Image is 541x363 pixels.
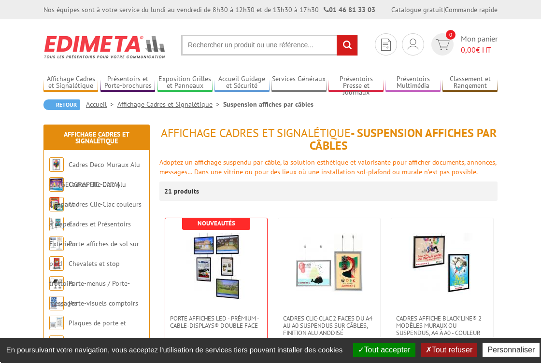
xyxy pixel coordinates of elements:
[214,75,269,91] a: Accueil Guidage et Sécurité
[461,44,498,56] span: € HT
[159,127,498,153] h1: - Suspension affiches par câbles
[86,100,117,109] a: Accueil
[49,157,64,172] img: Cadres Deco Muraux Alu ou Bois
[324,5,375,14] strong: 01 46 81 33 03
[483,343,540,357] button: Personnaliser (fenêtre modale)
[461,33,498,56] span: Mon panier
[337,35,357,56] input: rechercher
[442,75,497,91] a: Classement et Rangement
[353,343,415,357] button: Tout accepter
[157,75,212,91] a: Exposition Grilles et Panneaux
[296,233,363,300] img: Cadres Clic-Clac 2 faces du A4 au A0 suspendus sur câbles, finition alu anodisé
[461,45,476,55] span: 0,00
[391,5,498,14] div: |
[49,259,120,288] a: Chevalets et stop trottoirs
[43,99,80,110] a: Retour
[396,315,488,344] span: Cadres affiche Black’Line® 2 modèles muraux ou suspendus, A4 à A0 - couleur noir
[408,39,418,50] img: devis rapide
[328,75,383,91] a: Présentoirs Presse et Journaux
[100,75,155,91] a: Présentoirs et Porte-brochures
[49,160,140,189] a: Cadres Deco Muraux Alu ou [GEOGRAPHIC_DATA]
[165,315,267,329] a: Porte Affiches LED - Prémium - Cable-Displays® Double face
[64,130,129,145] a: Affichage Cadres et Signalétique
[49,200,142,228] a: Cadres Clic-Clac couleurs à clapet
[445,5,498,14] a: Commande rapide
[161,126,351,140] span: Affichage Cadres et Signalétique
[429,33,498,56] a: devis rapide 0 Mon panier 0,00€ HT
[164,181,200,201] p: 21 produits
[283,315,375,336] span: Cadres Clic-Clac 2 faces du A4 au A0 suspendus sur câbles, finition alu anodisé
[181,35,358,56] input: Rechercher un produit ou une référence...
[170,315,262,329] span: Porte Affiches LED - Prémium - Cable-Displays® Double face
[117,100,223,109] a: Affichage Cadres et Signalétique
[49,279,130,307] a: Porte-menus / Porte-messages
[69,299,138,307] a: Porte-visuels comptoirs
[159,158,496,176] font: Adoptez un affichage suspendu par câble, la solution esthétique et valorisante pour afficher docu...
[49,180,126,209] a: Cadres Clic-Clac Alu Clippant
[1,346,348,354] span: En poursuivant votre navigation, vous acceptez l'utilisation de services tiers pouvant installer ...
[49,220,131,248] a: Cadres et Présentoirs Extérieur
[43,5,375,14] div: Nos équipes sont à votre service du lundi au vendredi de 8h30 à 12h30 et de 13h30 à 17h30
[198,219,235,227] b: Nouveautés
[391,5,443,14] a: Catalogue gratuit
[381,39,391,51] img: devis rapide
[271,75,326,91] a: Services Généraux
[278,315,380,336] a: Cadres Clic-Clac 2 faces du A4 au A0 suspendus sur câbles, finition alu anodisé
[183,233,250,300] img: Porte Affiches LED - Prémium - Cable-Displays® Double face
[49,239,139,268] a: Porte-affiches de sol sur pied
[43,75,98,91] a: Affichage Cadres et Signalétique
[49,319,126,347] a: Plaques de porte et murales
[49,316,64,330] img: Plaques de porte et murales
[43,29,167,65] img: Edimeta
[385,75,440,91] a: Présentoirs Multimédia
[446,30,456,40] span: 0
[421,343,477,357] button: Tout refuser
[409,233,476,300] img: Cadres affiche Black’Line® 2 modèles muraux ou suspendus, A4 à A0 - couleur noir
[436,39,450,50] img: devis rapide
[391,315,493,344] a: Cadres affiche Black’Line® 2 modèles muraux ou suspendus, A4 à A0 - couleur noir
[223,99,313,109] li: Suspension affiches par câbles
